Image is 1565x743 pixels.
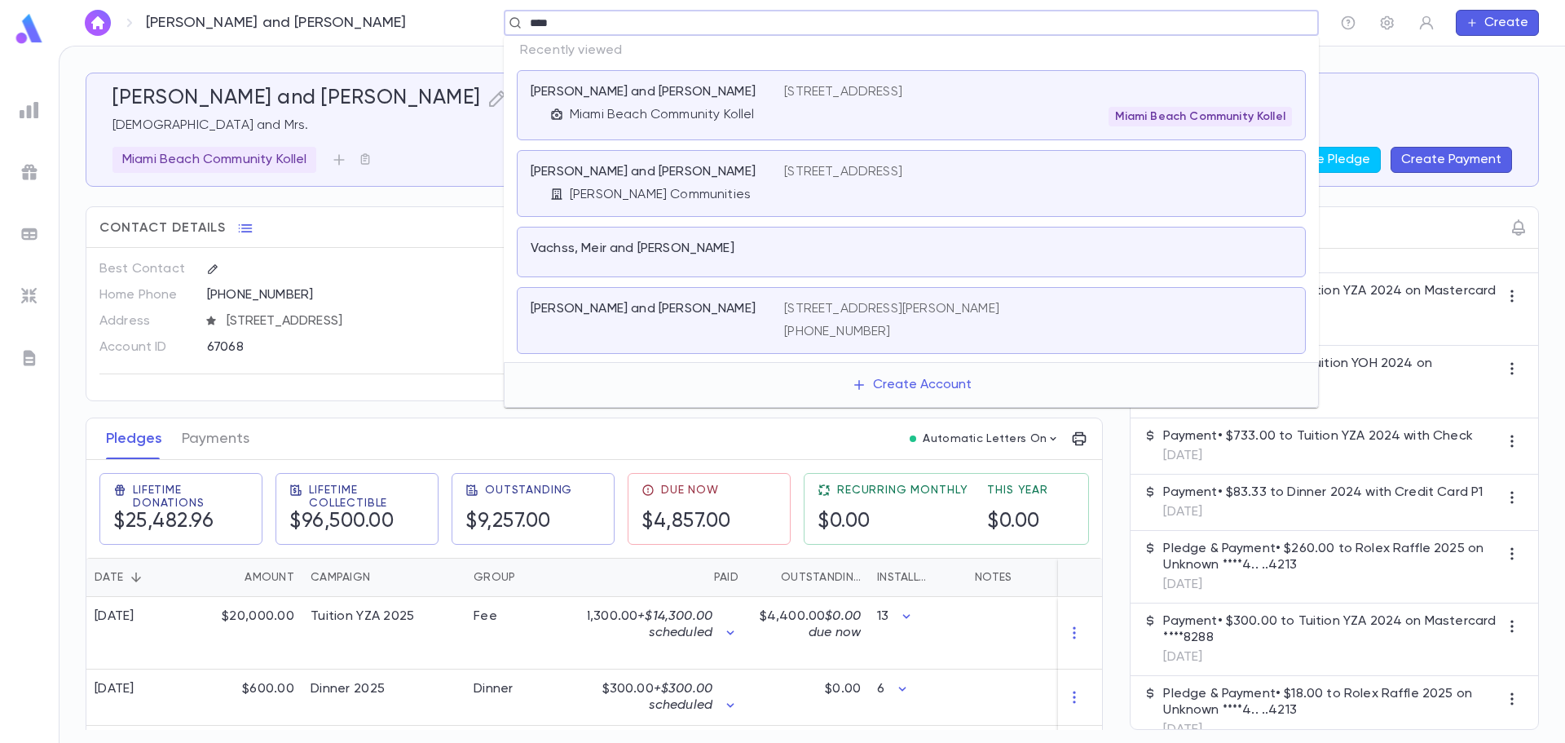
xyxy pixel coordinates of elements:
[474,681,514,697] div: Dinner
[113,510,214,534] h5: $25,482.96
[903,427,1066,450] button: Automatic Letters On
[1270,147,1381,173] button: Create Pledge
[825,681,861,697] p: $0.00
[311,608,414,625] div: Tuition YZA 2025
[1163,283,1499,316] p: Payment • $300.00 to Tuition YZA 2024 on Mastercard ****8288
[207,334,492,359] div: 67068
[661,484,719,497] span: Due Now
[688,564,714,590] button: Sort
[220,313,574,329] span: [STREET_ADDRESS]
[146,14,407,32] p: [PERSON_NAME] and [PERSON_NAME]
[923,432,1047,445] p: Automatic Letters On
[123,564,149,590] button: Sort
[13,13,46,45] img: logo
[133,484,249,510] span: Lifetime Donations
[596,681,712,714] p: $300.00
[1456,10,1539,36] button: Create
[531,164,756,180] p: [PERSON_NAME] and [PERSON_NAME]
[20,286,39,306] img: imports_grey.530a8a0e642e233f2baf0ef88e8c9fcb.svg
[1163,686,1499,719] p: Pledge & Payment • $18.00 to Rolex Raffle 2025 on Unknown ****4.. ..4213
[99,334,193,360] p: Account ID
[99,308,193,334] p: Address
[837,484,968,497] span: Recurring Monthly
[932,564,959,590] button: Sort
[755,608,861,641] p: $4,400.00
[309,484,425,510] span: Lifetime Collectible
[474,608,497,625] div: Fee
[95,558,123,597] div: Date
[88,16,108,29] img: home_white.a664292cf8c1dea59945f0da9f25487c.svg
[637,610,712,639] span: + $14,300.00 scheduled
[818,510,871,534] h5: $0.00
[649,683,712,712] span: + $300.00 scheduled
[311,681,385,697] div: Dinner 2025
[20,224,39,244] img: batches_grey.339ca447c9d9533ef1741baa751efc33.svg
[1109,110,1292,123] span: Miami Beach Community Kollel
[967,558,1170,597] div: Notes
[869,558,967,597] div: Installments
[112,147,316,173] div: Miami Beach Community Kollel
[474,558,515,597] div: Group
[877,681,884,697] p: 6
[1163,649,1499,666] p: [DATE]
[1391,147,1512,173] button: Create Payment
[182,418,249,459] button: Payments
[877,558,932,597] div: Installments
[112,86,481,111] h5: [PERSON_NAME] and [PERSON_NAME]
[1163,484,1483,501] p: Payment • $83.33 to Dinner 2024 with Credit Card P1
[196,670,302,726] div: $600.00
[987,510,1040,534] h5: $0.00
[218,564,245,590] button: Sort
[579,608,712,641] p: $1,300.00
[1163,722,1499,738] p: [DATE]
[755,564,781,590] button: Sort
[370,564,396,590] button: Sort
[1163,356,1499,388] p: Payment • $1,000.00 to Tuition YOH 2024 on Mastercard ****8288
[531,241,734,257] p: Vachss, Meir and [PERSON_NAME]
[515,564,541,590] button: Sort
[106,418,162,459] button: Pledges
[99,256,193,282] p: Best Contact
[570,187,751,203] p: [PERSON_NAME] Communities
[207,282,572,307] div: [PHONE_NUMBER]
[781,558,861,597] div: Outstanding
[588,558,747,597] div: Paid
[1163,391,1499,408] p: [DATE]
[196,597,302,670] div: $20,000.00
[504,36,1319,65] p: Recently viewed
[245,558,294,597] div: Amount
[784,301,999,317] p: [STREET_ADDRESS][PERSON_NAME]
[1163,541,1499,573] p: Pledge & Payment • $260.00 to Rolex Raffle 2025 on Unknown ****4.. ..4213
[784,324,999,340] p: [PHONE_NUMBER]
[99,282,193,308] p: Home Phone
[531,84,756,100] p: [PERSON_NAME] and [PERSON_NAME]
[465,510,551,534] h5: $9,257.00
[95,681,134,697] div: [DATE]
[1163,613,1499,646] p: Payment • $300.00 to Tuition YZA 2024 on Mastercard ****8288
[809,610,861,639] span: $0.00 due now
[784,84,902,100] p: [STREET_ADDRESS]
[20,348,39,368] img: letters_grey.7941b92b52307dd3b8a917253454ce1c.svg
[641,510,731,534] h5: $4,857.00
[531,301,756,317] p: [PERSON_NAME] and [PERSON_NAME]
[975,558,1012,597] div: Notes
[1163,319,1499,335] p: [DATE]
[99,220,226,237] span: Contact Details
[20,100,39,120] img: reports_grey.c525e4749d1bce6a11f5fe2a8de1b229.svg
[20,162,39,182] img: campaigns_grey.99e729a5f7ee94e3726e6486bddda8f1.svg
[112,117,1512,134] p: [DEMOGRAPHIC_DATA] and Mrs.
[1163,448,1473,464] p: [DATE]
[1163,428,1473,444] p: Payment • $733.00 to Tuition YZA 2024 with Check
[302,558,465,597] div: Campaign
[95,608,134,625] div: [DATE]
[784,164,902,180] p: [STREET_ADDRESS]
[86,558,196,597] div: Date
[839,369,985,400] button: Create Account
[485,484,572,497] span: Outstanding
[747,558,869,597] div: Outstanding
[714,558,738,597] div: Paid
[1163,246,1483,263] p: [DATE]
[987,484,1048,497] span: This Year
[289,510,394,534] h5: $96,500.00
[465,558,588,597] div: Group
